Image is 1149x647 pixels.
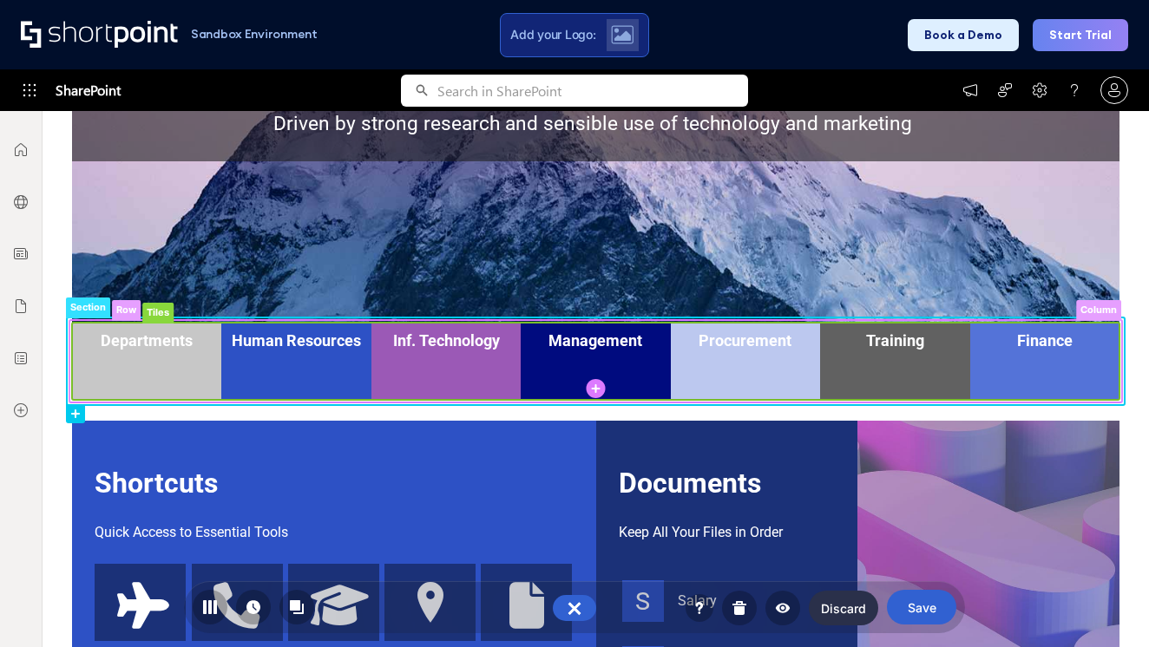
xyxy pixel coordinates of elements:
h1: Sandbox Environment [191,29,318,39]
button: Book a Demo [908,19,1019,51]
button: Start Trial [1033,19,1128,51]
span: Add your Logo: [510,27,595,42]
button: Discard [809,591,878,625]
button: Save [887,590,956,624]
img: Upload logo [611,25,634,44]
span: SharePoint [56,69,121,111]
iframe: Chat Widget [1062,564,1149,647]
input: Search in SharePoint [437,75,748,107]
div: Widget de chat [1062,564,1149,647]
